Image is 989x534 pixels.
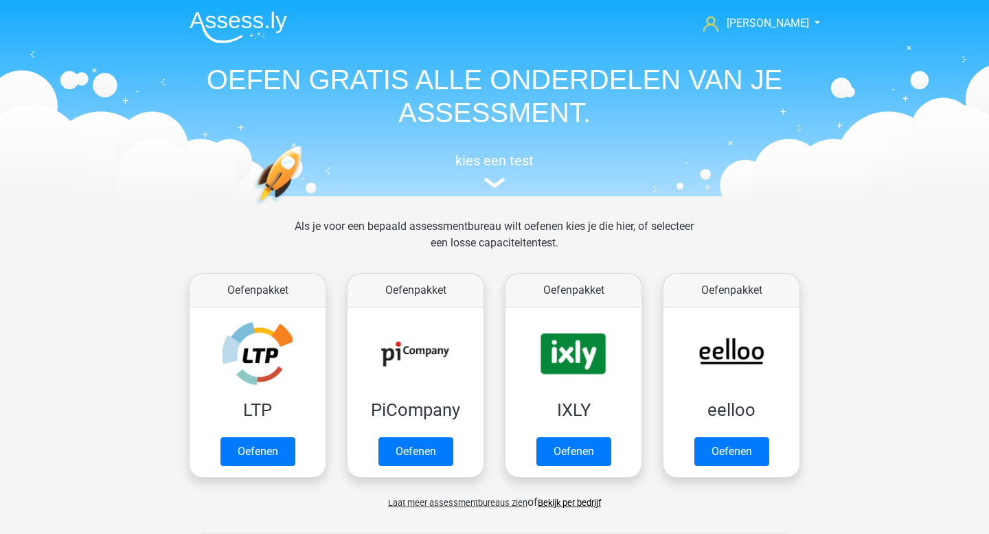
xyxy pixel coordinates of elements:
span: Laat meer assessmentbureaus zien [388,498,527,508]
span: [PERSON_NAME] [727,16,809,30]
img: oefenen [254,146,355,270]
div: of [179,483,810,511]
a: Oefenen [694,437,769,466]
a: [PERSON_NAME] [698,15,810,32]
a: Oefenen [220,437,295,466]
img: assessment [484,178,505,188]
a: Bekijk per bedrijf [538,498,601,508]
h1: OEFEN GRATIS ALLE ONDERDELEN VAN JE ASSESSMENT. [179,63,810,129]
a: Oefenen [536,437,611,466]
a: Oefenen [378,437,453,466]
h5: kies een test [179,152,810,169]
div: Als je voor een bepaald assessmentbureau wilt oefenen kies je die hier, of selecteer een losse ca... [284,218,705,268]
a: kies een test [179,152,810,189]
img: Assessly [190,11,287,43]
